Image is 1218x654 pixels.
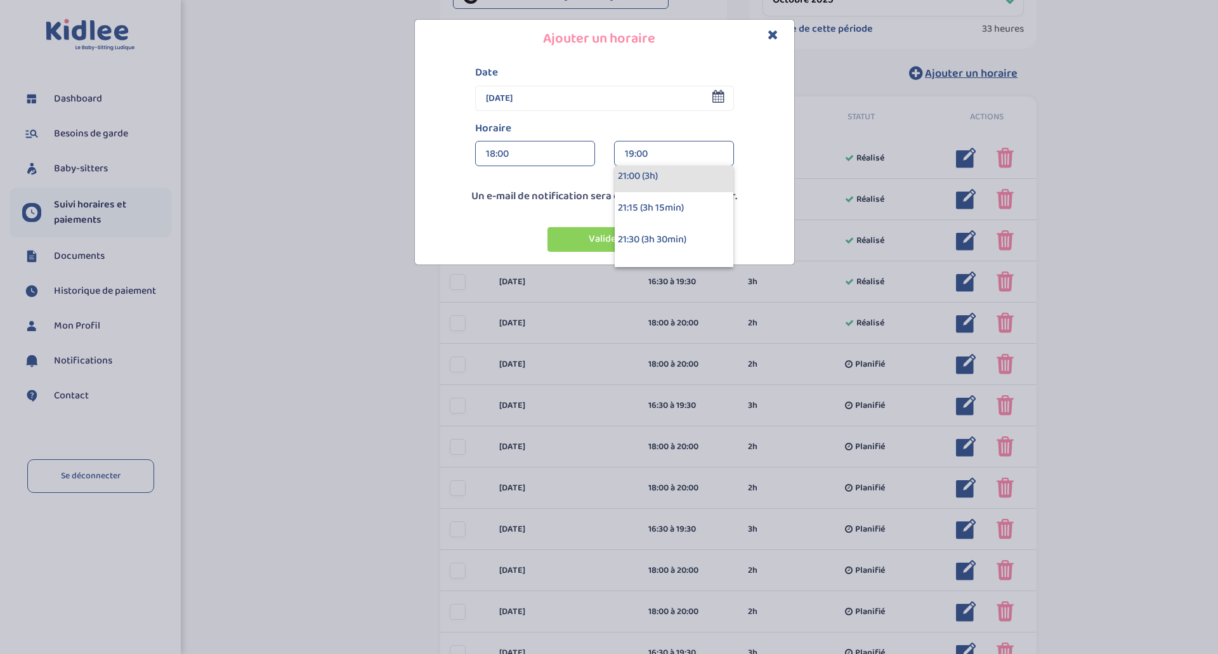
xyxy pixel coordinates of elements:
[615,192,733,224] div: 21:15 (3h 15min)
[615,224,733,256] div: 21:30 (3h 30min)
[625,141,723,167] div: 19:00
[768,28,778,43] button: Close
[615,256,733,287] div: 21:45 (3h 45min)
[475,121,734,137] label: Horaire
[486,141,584,167] div: 18:00
[424,29,785,49] h4: Ajouter un horaire
[615,160,733,192] div: 21:00 (3h)
[547,227,662,252] button: Valider
[418,188,791,205] p: Un e-mail de notification sera envoyé à
[475,86,734,111] input: Date à ajouter
[475,65,734,81] label: Date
